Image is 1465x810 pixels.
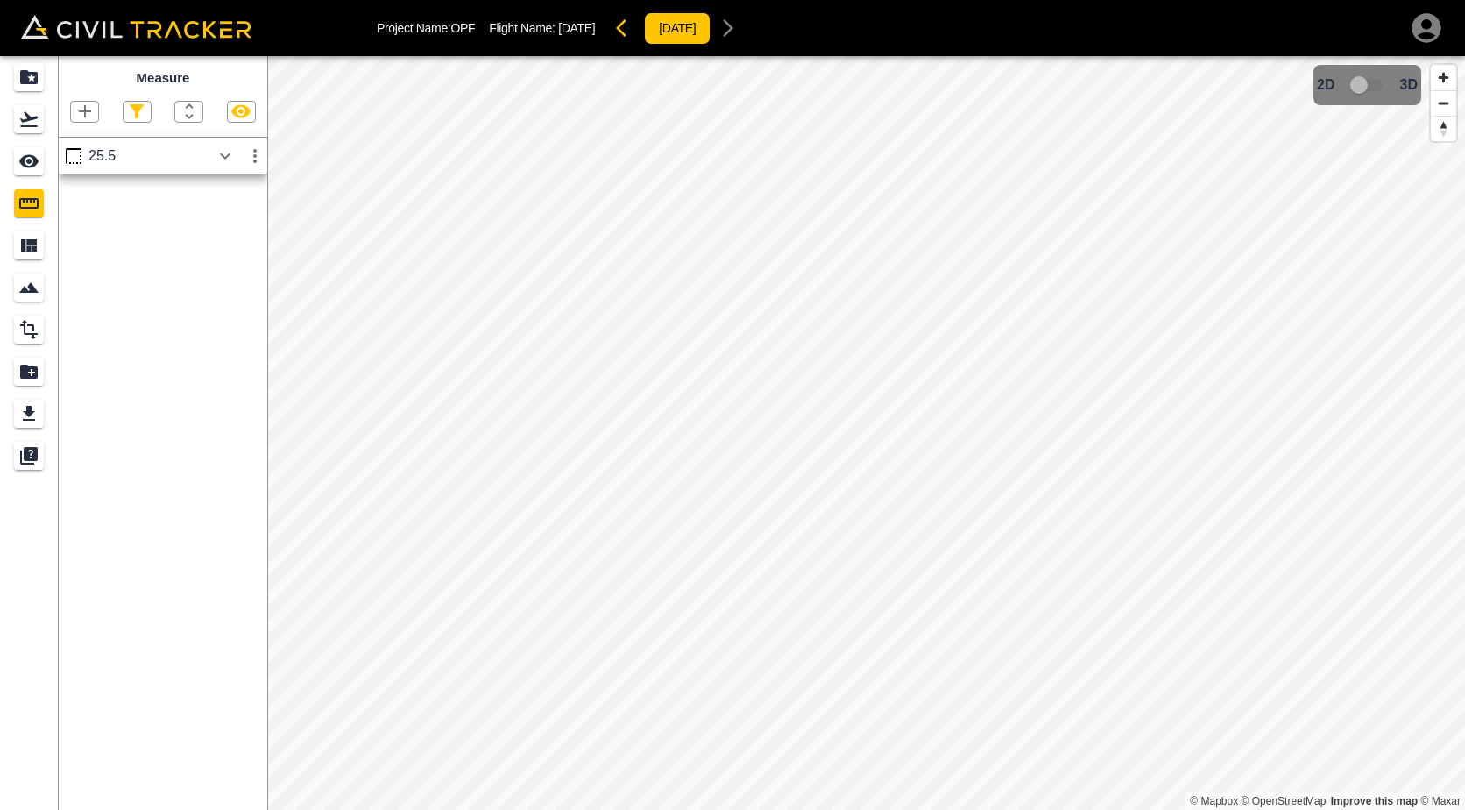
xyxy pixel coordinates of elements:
a: OpenStreetMap [1242,795,1327,807]
button: Zoom in [1431,65,1456,90]
span: 3D [1400,77,1418,93]
p: Flight Name: [489,21,595,35]
canvas: Map [267,56,1465,810]
button: Zoom out [1431,90,1456,116]
button: [DATE] [644,12,711,45]
a: Map feedback [1331,795,1418,807]
button: Reset bearing to north [1431,116,1456,141]
img: Civil Tracker [21,15,251,39]
span: [DATE] [558,21,595,35]
a: Maxar [1420,795,1461,807]
span: 3D model not uploaded yet [1342,68,1393,102]
a: Mapbox [1190,795,1238,807]
p: Project Name: OPF [377,21,475,35]
span: 2D [1317,77,1334,93]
